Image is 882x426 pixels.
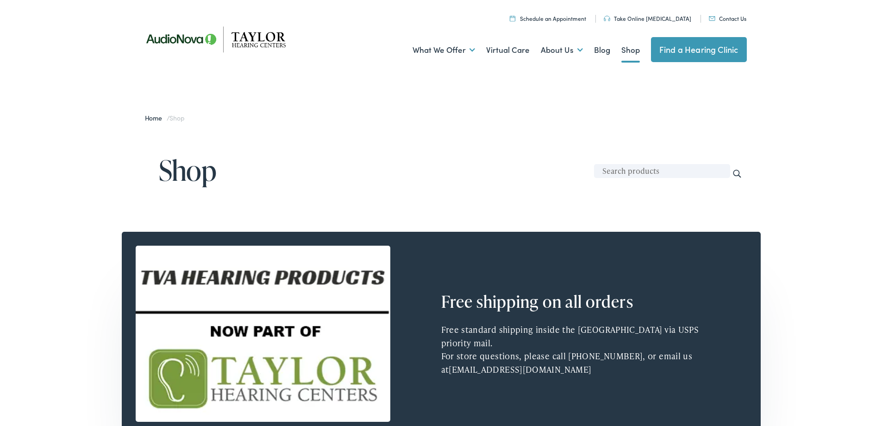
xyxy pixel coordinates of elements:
a: Home [145,113,167,122]
a: Virtual Care [486,33,530,67]
p: Free standard shipping inside the [GEOGRAPHIC_DATA] via USPS priority mail. [441,323,721,350]
h2: Free shipping on all orders [441,292,682,312]
a: Shop [621,33,640,67]
img: utility icon [709,16,715,21]
a: Schedule an Appointment [510,14,586,22]
a: What We Offer [413,33,475,67]
p: For store questions, please call [PHONE_NUMBER], or email us at [441,350,721,376]
a: Take Online [MEDICAL_DATA] [604,14,691,22]
img: utility icon [510,15,515,21]
input: Search products [594,164,730,178]
span: / [145,113,185,122]
a: Find a Hearing Clinic [651,37,747,62]
a: About Us [541,33,583,67]
a: Contact Us [709,14,746,22]
span: Shop [169,113,184,122]
a: [EMAIL_ADDRESS][DOMAIN_NAME] [449,363,591,375]
img: utility icon [604,16,610,21]
a: Blog [594,33,610,67]
h1: Shop [159,155,747,185]
input: Search [732,169,742,179]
